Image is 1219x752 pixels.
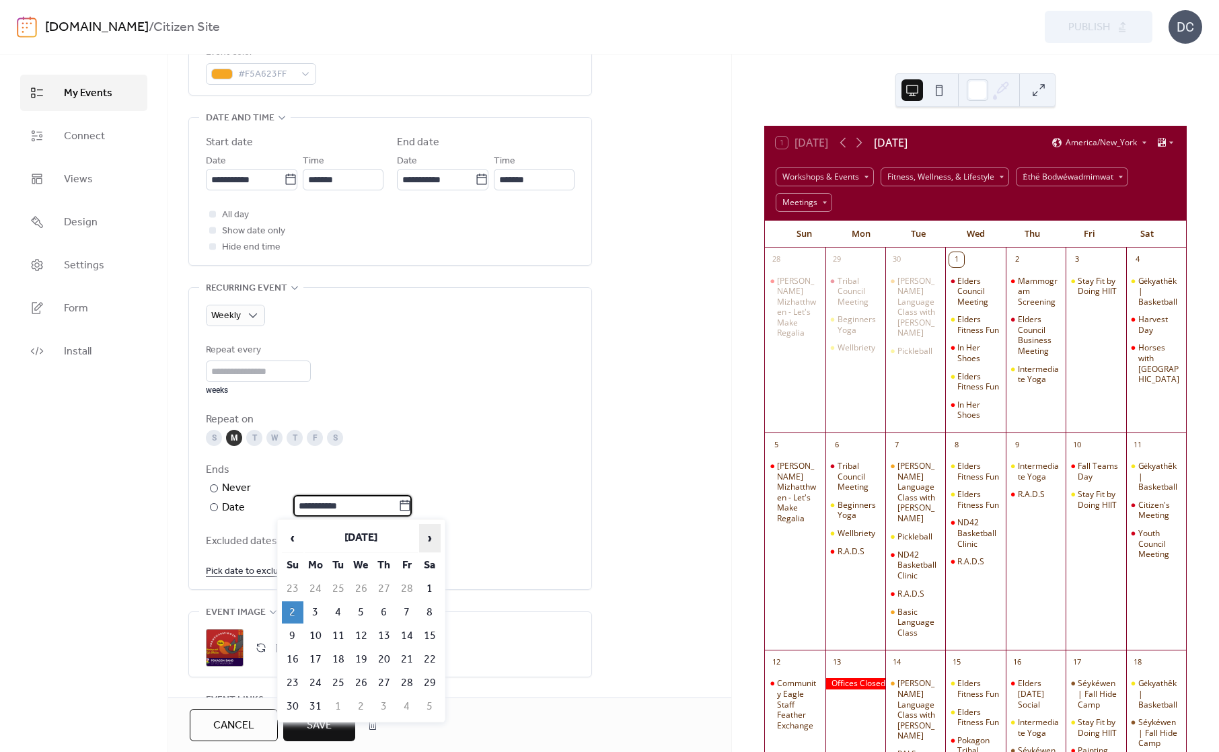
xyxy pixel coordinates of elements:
[957,707,1000,728] div: Elders Fitness Fun
[838,314,880,335] div: Beginners Yoga
[64,128,105,145] span: Connect
[889,252,904,267] div: 30
[305,524,418,553] th: [DATE]
[350,601,372,624] td: 5
[957,517,1000,549] div: ND42 Basketball Clinic
[305,625,326,647] td: 10
[769,654,784,669] div: 12
[222,499,412,517] div: Date
[1006,364,1066,385] div: Intermediate Yoga
[153,15,220,40] b: Citizen Site
[64,172,93,188] span: Views
[283,709,355,741] button: Save
[373,695,395,718] td: 3
[945,678,1005,699] div: Elders Fitness Fun
[1066,489,1125,510] div: Stay Fit by Doing HIIT
[20,290,147,326] a: Form
[303,153,324,170] span: Time
[350,695,372,718] td: 2
[885,678,945,741] div: Bodwéwadmimwen Potawatomi Language Class with Kevin Daugherty
[1126,528,1186,560] div: Youth Council Meeting
[396,601,418,624] td: 7
[222,223,285,239] span: Show date only
[206,45,313,61] div: Event color
[777,678,819,730] div: Community Eagle Staff Feather Exchange
[206,430,222,446] div: S
[396,648,418,671] td: 21
[1078,489,1120,510] div: Stay Fit by Doing HIIT
[1138,678,1181,710] div: Gėkyathêk | Basketball
[1138,528,1181,560] div: Youth Council Meeting
[829,252,844,267] div: 29
[206,629,244,667] div: ;
[777,461,819,524] div: [PERSON_NAME] Mizhatthwen - Let's Make Regalia
[829,437,844,452] div: 6
[1070,654,1084,669] div: 17
[957,461,1000,482] div: Elders Fitness Fun
[307,430,323,446] div: F
[897,531,932,542] div: Pickleball
[890,221,947,248] div: Tue
[765,461,825,524] div: Kë Wzketomen Mizhatthwen - Let's Make Regalia
[1018,276,1060,307] div: Mammogram Screening
[350,554,372,576] th: We
[957,556,984,567] div: R.A.D.S
[949,654,964,669] div: 15
[945,400,1005,420] div: In Her Shoes
[328,625,349,647] td: 11
[45,15,149,40] a: [DOMAIN_NAME]
[1010,437,1025,452] div: 9
[1118,221,1175,248] div: Sat
[305,601,326,624] td: 3
[1066,276,1125,297] div: Stay Fit by Doing HIIT
[282,695,303,718] td: 30
[222,480,252,496] div: Never
[945,556,1005,567] div: R.A.D.S
[897,276,940,339] div: [PERSON_NAME] Language Class with [PERSON_NAME]
[945,517,1005,549] div: ND42 Basketball Clinic
[328,578,349,600] td: 25
[287,430,303,446] div: T
[1169,10,1202,44] div: DC
[1126,717,1186,749] div: Séykéwen | Fall Hide Camp
[957,400,1000,420] div: In Her Shoes
[494,153,515,170] span: Time
[206,692,264,708] span: Event links
[957,314,1000,335] div: Elders Fitness Fun
[829,654,844,669] div: 13
[282,601,303,624] td: 2
[1078,276,1120,297] div: Stay Fit by Doing HIIT
[838,342,875,353] div: Wellbriety
[373,672,395,694] td: 27
[282,648,303,671] td: 16
[838,546,864,557] div: R.A.D.S
[64,258,104,274] span: Settings
[206,135,253,151] div: Start date
[1018,489,1045,500] div: R.A.D.S
[897,550,940,581] div: ND42 Basketball Clinic
[419,672,441,694] td: 29
[885,461,945,524] div: Bodwéwadmimwen Potawatomi Language Class with Kevin Daugherty
[206,462,572,478] div: Ends
[266,430,283,446] div: W
[20,118,147,154] a: Connect
[328,601,349,624] td: 4
[945,276,1005,307] div: Elders Council Meeting
[838,528,875,539] div: Wellbriety
[373,601,395,624] td: 6
[282,625,303,647] td: 9
[897,589,924,599] div: R.A.D.S
[327,430,343,446] div: S
[765,678,825,730] div: Community Eagle Staff Feather Exchange
[825,314,885,335] div: Beginners Yoga
[897,607,940,638] div: Basic Language Class
[20,161,147,197] a: Views
[833,221,890,248] div: Mon
[945,371,1005,392] div: Elders Fitness Fun
[373,578,395,600] td: 27
[1138,461,1181,492] div: Gėkyathêk | Basketball
[350,672,372,694] td: 26
[1130,252,1145,267] div: 4
[20,333,147,369] a: Install
[20,75,147,111] a: My Events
